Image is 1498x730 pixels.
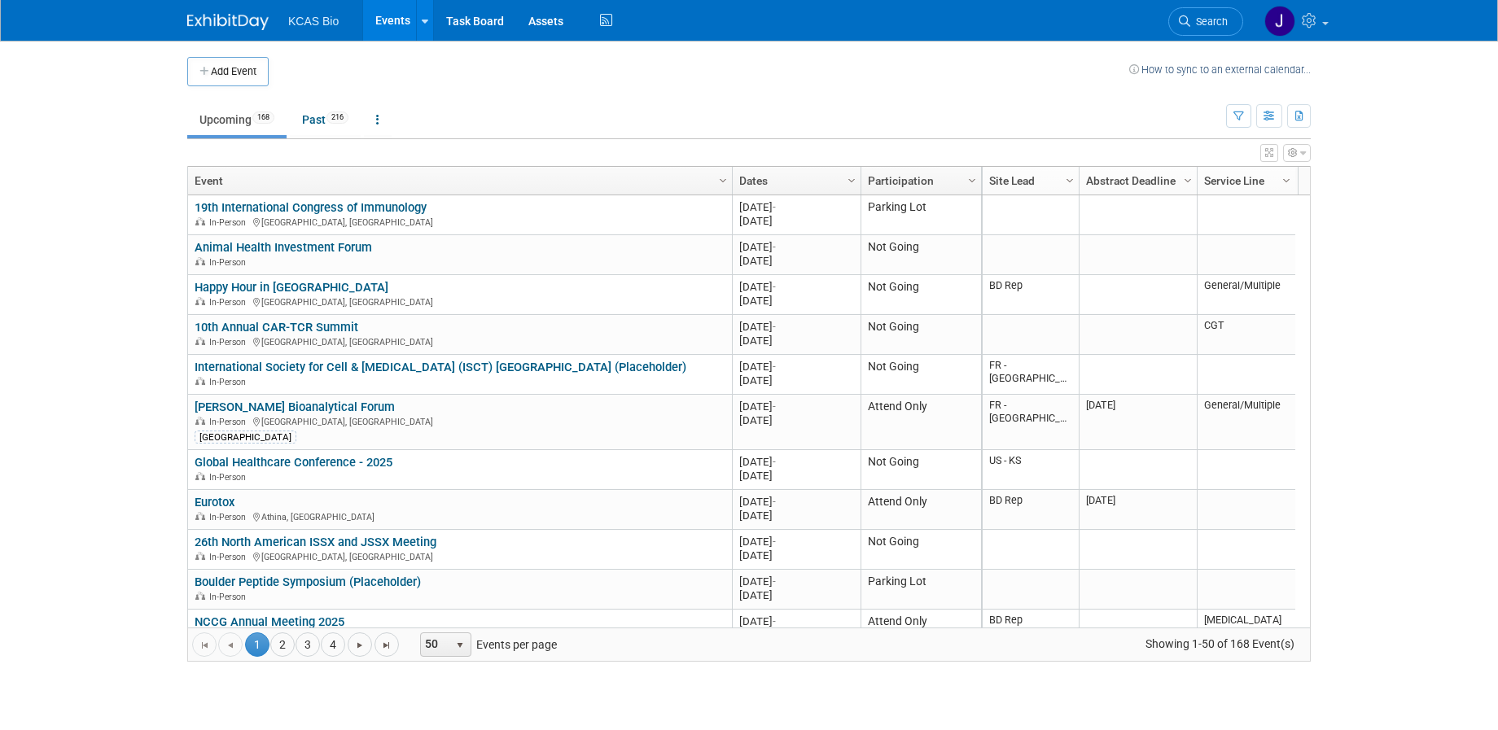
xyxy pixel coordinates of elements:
[983,610,1079,649] td: BD Rep
[195,167,721,195] a: Event
[270,632,295,657] a: 2
[739,214,853,228] div: [DATE]
[195,217,205,225] img: In-Person Event
[739,240,853,254] div: [DATE]
[1190,15,1228,28] span: Search
[739,334,853,348] div: [DATE]
[1129,63,1311,76] a: How to sync to an external calendar...
[1264,6,1295,37] img: Jason Hannah
[296,632,320,657] a: 3
[198,639,211,652] span: Go to the first page
[739,469,853,483] div: [DATE]
[773,321,776,333] span: -
[773,496,776,508] span: -
[195,575,421,589] a: Boulder Peptide Symposium (Placeholder)
[195,455,392,470] a: Global Healthcare Conference - 2025
[1197,315,1295,355] td: CGT
[195,257,205,265] img: In-Person Event
[983,355,1079,395] td: FR - [GEOGRAPHIC_DATA]
[1280,174,1293,187] span: Column Settings
[321,632,345,657] a: 4
[773,615,776,627] span: -
[845,174,858,187] span: Column Settings
[400,632,573,657] span: Events per page
[209,377,251,387] span: In-Person
[739,495,853,509] div: [DATE]
[288,15,339,28] span: KCAS Bio
[739,320,853,334] div: [DATE]
[348,632,372,657] a: Go to the next page
[861,490,981,530] td: Attend Only
[209,257,251,268] span: In-Person
[290,104,361,135] a: Past216
[868,167,970,195] a: Participation
[195,512,205,520] img: In-Person Event
[195,337,205,345] img: In-Person Event
[983,450,1079,490] td: US - KS
[195,295,725,308] div: [GEOGRAPHIC_DATA], [GEOGRAPHIC_DATA]
[773,575,776,588] span: -
[209,417,251,427] span: In-Person
[739,455,853,469] div: [DATE]
[195,417,205,425] img: In-Person Event
[773,241,776,253] span: -
[861,450,981,490] td: Not Going
[195,431,296,444] div: [GEOGRAPHIC_DATA]
[1131,632,1310,655] span: Showing 1-50 of 168 Event(s)
[1204,167,1285,195] a: Service Line
[195,200,427,215] a: 19th International Congress of Immunology
[1168,7,1243,36] a: Search
[983,490,1079,530] td: BD Rep
[195,592,205,600] img: In-Person Event
[326,111,348,124] span: 216
[195,360,686,374] a: International Society for Cell & [MEDICAL_DATA] (ISCT) [GEOGRAPHIC_DATA] (Placeholder)
[1079,490,1197,530] td: [DATE]
[861,275,981,315] td: Not Going
[983,395,1079,450] td: FR - [GEOGRAPHIC_DATA]
[1197,610,1295,649] td: [MEDICAL_DATA]
[1180,167,1198,191] a: Column Settings
[187,14,269,30] img: ExhibitDay
[209,512,251,522] span: In-Person
[209,592,251,602] span: In-Person
[374,632,399,657] a: Go to the last page
[739,614,853,628] div: [DATE]
[1197,275,1295,315] td: General/Multiple
[195,549,725,563] div: [GEOGRAPHIC_DATA], [GEOGRAPHIC_DATA]
[1062,167,1080,191] a: Column Settings
[861,530,981,570] td: Not Going
[187,104,287,135] a: Upcoming168
[861,355,981,395] td: Not Going
[195,334,725,348] div: [GEOGRAPHIC_DATA], [GEOGRAPHIC_DATA]
[1079,395,1197,450] td: [DATE]
[380,639,393,652] span: Go to the last page
[195,280,388,295] a: Happy Hour in [GEOGRAPHIC_DATA]
[1086,167,1186,195] a: Abstract Deadline
[739,588,853,602] div: [DATE]
[989,167,1068,195] a: Site Lead
[739,167,850,195] a: Dates
[421,633,449,656] span: 50
[773,361,776,373] span: -
[1063,174,1076,187] span: Column Settings
[195,297,205,305] img: In-Person Event
[195,472,205,480] img: In-Person Event
[739,294,853,308] div: [DATE]
[1197,395,1295,450] td: General/Multiple
[245,632,269,657] span: 1
[739,374,853,387] div: [DATE]
[861,195,981,235] td: Parking Lot
[966,174,979,187] span: Column Settings
[739,575,853,588] div: [DATE]
[739,254,853,268] div: [DATE]
[861,570,981,610] td: Parking Lot
[861,315,981,355] td: Not Going
[964,167,982,191] a: Column Settings
[773,281,776,293] span: -
[716,174,729,187] span: Column Settings
[195,400,395,414] a: [PERSON_NAME] Bioanalytical Forum
[739,280,853,294] div: [DATE]
[195,495,234,509] a: Eurotox
[195,377,205,385] img: In-Person Event
[195,320,358,334] a: 10th Annual CAR-TCR Summit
